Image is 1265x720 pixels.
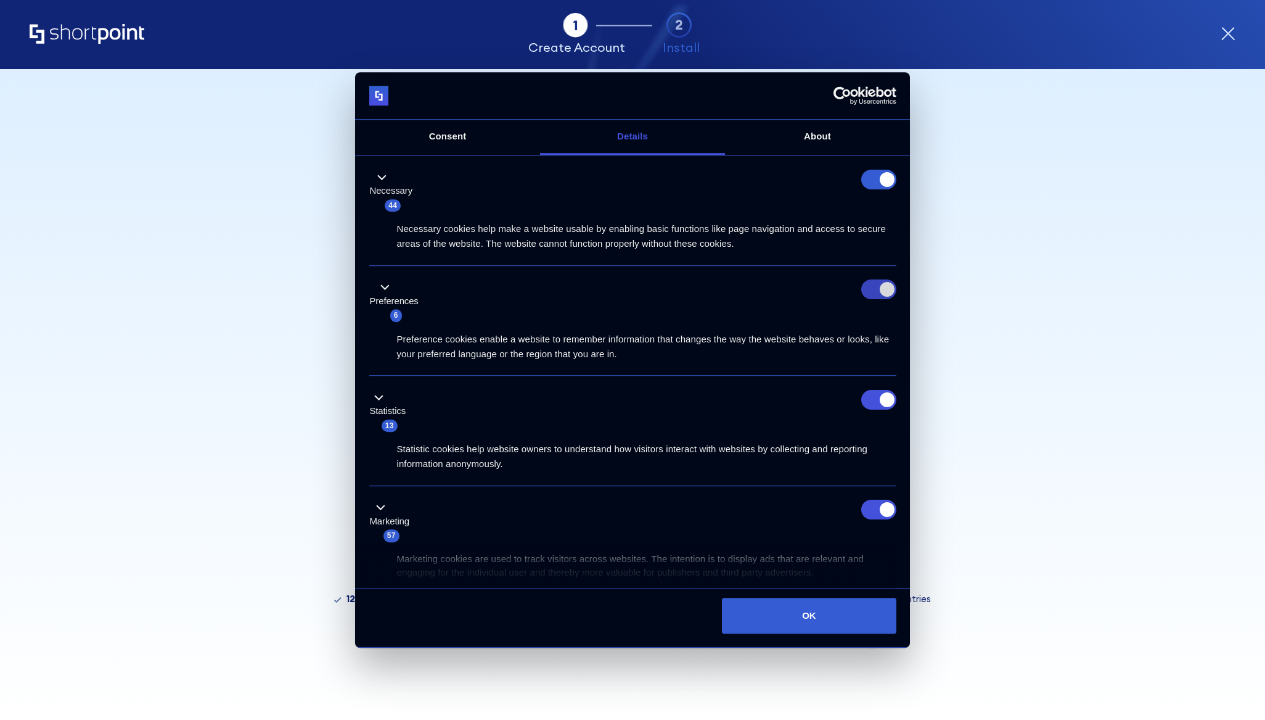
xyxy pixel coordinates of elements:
[369,323,896,362] div: Preference cookies enable a website to remember information that changes the way the website beha...
[370,294,419,308] label: Preferences
[540,120,725,155] a: Details
[725,120,910,155] a: About
[370,184,413,199] label: Necessary
[385,199,401,212] span: 44
[369,170,420,213] button: Necessary (44)
[382,420,398,432] span: 13
[369,213,896,252] div: Necessary cookies help make a website usable by enabling basic functions like page navigation and...
[369,500,417,544] button: Marketing (57)
[383,530,399,542] span: 57
[397,553,864,578] span: Marketing cookies are used to track visitors across websites. The intention is to display ads tha...
[788,86,896,105] a: Usercentrics Cookiebot - opens in a new window
[355,120,540,155] a: Consent
[370,515,410,529] label: Marketing
[369,433,896,472] div: Statistic cookies help website owners to understand how visitors interact with websites by collec...
[722,598,896,634] button: OK
[369,86,389,106] img: logo
[370,405,406,419] label: Statistics
[390,310,402,322] span: 6
[369,280,426,323] button: Preferences (6)
[369,390,414,433] button: Statistics (13)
